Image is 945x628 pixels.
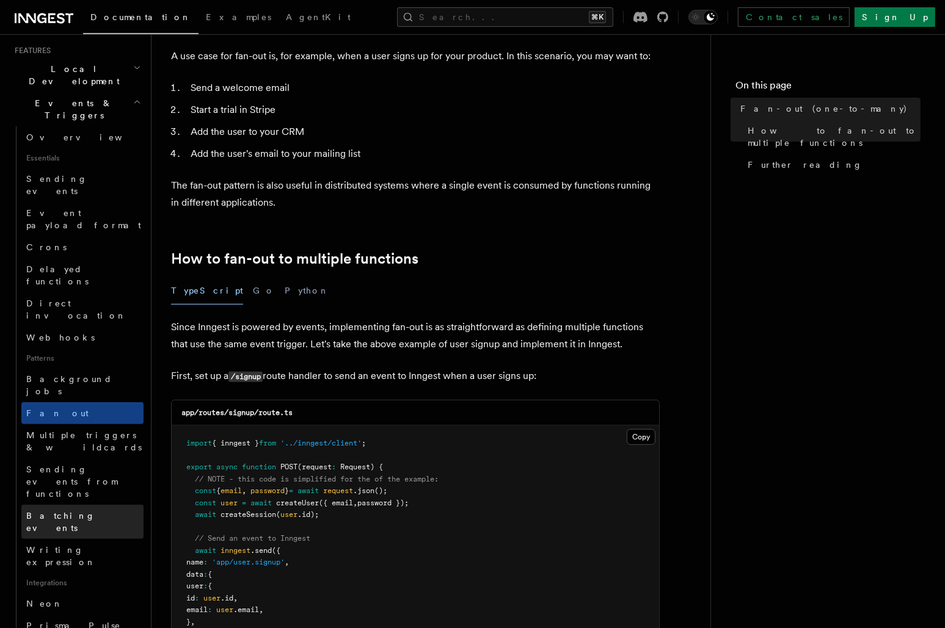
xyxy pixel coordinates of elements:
span: Sending events from functions [26,464,117,499]
span: user [216,605,233,614]
span: Examples [206,12,271,22]
a: Sign Up [855,7,935,27]
a: Neon [21,593,144,615]
p: The fan-out pattern is also useful in distributed systems where a single event is consumed by fun... [171,177,660,211]
span: Local Development [10,63,133,87]
a: Documentation [83,4,199,34]
span: user [186,582,203,590]
a: Fan-out (one-to-many) [735,98,921,120]
span: email [186,605,208,614]
span: 'app/user.signup' [212,558,285,566]
span: // Send an event to Inngest [195,534,310,543]
span: POST [280,463,297,471]
span: Event payload format [26,208,141,230]
span: Documentation [90,12,191,22]
li: Start a trial in Stripe [187,101,660,118]
a: Sending events from functions [21,458,144,505]
span: Delayed functions [26,264,89,286]
span: Background jobs [26,374,112,396]
span: : [203,558,208,566]
span: , [191,618,195,626]
span: const [195,486,216,495]
p: Since Inngest is powered by events, implementing fan-out is as straightforward as defining multip... [171,319,660,353]
span: ({ [272,546,280,555]
span: } [186,618,191,626]
span: Fan-out (one-to-many) [740,103,908,115]
span: await [195,546,216,555]
span: Patterns [21,348,144,368]
span: , [242,486,246,495]
span: = [242,499,246,507]
span: How to fan-out to multiple functions [748,125,921,149]
span: .id); [297,510,319,519]
span: { [208,570,212,579]
span: Direct invocation [26,298,126,320]
span: , [233,594,238,602]
button: Go [253,277,275,305]
a: Batching events [21,505,144,539]
span: user [280,510,297,519]
span: data [186,570,203,579]
a: Examples [199,4,279,33]
span: Writing expression [26,545,96,567]
span: const [195,499,216,507]
a: Crons [21,236,144,258]
h4: On this page [735,78,921,98]
span: async [216,463,238,471]
p: First, set up a route handler to send an event to Inngest when a user signs up: [171,367,660,385]
a: Further reading [743,154,921,176]
span: , [285,558,289,566]
a: Event payload format [21,202,144,236]
span: Further reading [748,159,863,171]
button: Python [285,277,329,305]
span: ( [276,510,280,519]
span: '../inngest/client' [280,439,362,447]
a: Contact sales [738,7,850,27]
a: Fan out [21,402,144,424]
span: await [195,510,216,519]
button: Toggle dark mode [688,10,718,24]
span: { [216,486,221,495]
button: Events & Triggers [10,92,144,126]
span: name [186,558,203,566]
span: Events & Triggers [10,97,133,121]
span: Request [340,463,370,471]
span: Overview [26,132,152,142]
span: : [208,605,212,614]
span: .json [353,486,374,495]
span: id [186,594,195,602]
span: await [250,499,272,507]
span: Fan out [26,408,89,418]
span: : [203,582,208,590]
li: Add the user to your CRM [187,123,660,140]
span: ) { [370,463,383,471]
a: Direct invocation [21,292,144,327]
span: Sending events [26,174,87,196]
span: Essentials [21,148,144,168]
span: Features [10,46,51,56]
button: TypeScript [171,277,243,305]
span: .id [221,594,233,602]
span: Multiple triggers & wildcards [26,430,142,452]
span: // NOTE - this code is simplified for the of the example: [195,475,439,483]
span: AgentKit [286,12,351,22]
button: Local Development [10,58,144,92]
span: Neon [26,599,63,608]
p: A use case for fan-out is, for example, when a user signs up for your product. In this scenario, ... [171,48,660,65]
span: function [242,463,276,471]
a: Overview [21,126,144,148]
span: user [203,594,221,602]
span: (request [297,463,332,471]
span: .send [250,546,272,555]
span: : [203,570,208,579]
button: Copy [627,429,655,445]
span: createSession [221,510,276,519]
span: : [195,594,199,602]
span: request [323,486,353,495]
span: user [221,499,238,507]
span: email [221,486,242,495]
span: password [250,486,285,495]
li: Send a welcome email [187,79,660,96]
a: Delayed functions [21,258,144,292]
li: Add the user's email to your mailing list [187,145,660,162]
